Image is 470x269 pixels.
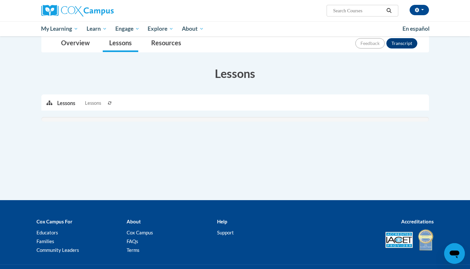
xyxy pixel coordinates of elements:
[384,7,394,15] button: Search
[41,65,429,81] h3: Lessons
[217,219,227,224] b: Help
[111,21,144,36] a: Engage
[32,21,439,36] div: Main menu
[143,21,178,36] a: Explore
[217,230,234,235] a: Support
[145,35,188,52] a: Resources
[401,219,434,224] b: Accreditations
[41,25,78,33] span: My Learning
[37,21,83,36] a: My Learning
[402,25,430,32] span: En español
[418,229,434,251] img: IDA® Accredited
[55,35,96,52] a: Overview
[41,5,164,16] a: Cox Campus
[355,38,385,48] button: Feedback
[178,21,208,36] a: About
[37,247,79,253] a: Community Leaders
[127,230,153,235] a: Cox Campus
[115,25,140,33] span: Engage
[82,21,111,36] a: Learn
[127,219,141,224] b: About
[87,25,107,33] span: Learn
[127,247,140,253] a: Terms
[103,35,138,52] a: Lessons
[444,243,465,264] iframe: Button to launch messaging window
[385,232,413,248] img: Accredited IACET® Provider
[127,238,138,244] a: FAQs
[148,25,173,33] span: Explore
[398,22,434,36] a: En español
[332,7,384,15] input: Search Courses
[182,25,204,33] span: About
[85,100,101,107] span: Lessons
[41,5,114,16] img: Cox Campus
[37,219,72,224] b: Cox Campus For
[57,100,75,107] p: Lessons
[386,38,417,48] button: Transcript
[410,5,429,15] button: Account Settings
[37,238,54,244] a: Families
[37,230,58,235] a: Educators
